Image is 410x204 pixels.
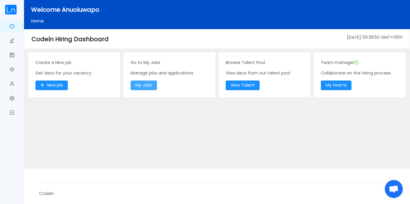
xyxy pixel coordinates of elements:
[131,59,208,66] p: Go to My Jobs
[35,59,113,66] p: Create a New job
[226,59,303,66] p: Browse Talent Pool
[385,180,403,198] div: Open chat
[5,5,17,14] img: cropped.59e8b842.png
[31,5,99,14] span: Welcome Anuoluwapo
[32,35,109,43] span: Codeln Hiring Dashboard
[46,18,48,24] span: /
[35,81,68,90] button: icon: plusNew job
[321,81,351,90] button: My teams
[10,35,14,47] a: icon: edit
[10,49,14,62] a: icon: project
[10,64,14,76] a: icon: star
[31,18,44,24] span: Home
[347,34,402,40] span: [DATE] 09:39:50 GMT+0100
[321,59,399,66] p: Team manager
[354,60,358,65] i: icon: check-circle
[24,169,410,204] footer: Codeln
[226,70,303,76] p: View devs from our talent pool
[131,81,157,90] button: My Jobs
[10,20,14,33] a: icon: dashboard
[35,70,113,76] p: Get devs for your vacancy
[131,70,208,76] p: Manage jobs and applications
[10,78,14,91] a: icon: user
[10,93,14,105] a: icon: setting
[226,81,260,90] button: View Talent
[321,70,399,76] p: Collaborate on the hiring process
